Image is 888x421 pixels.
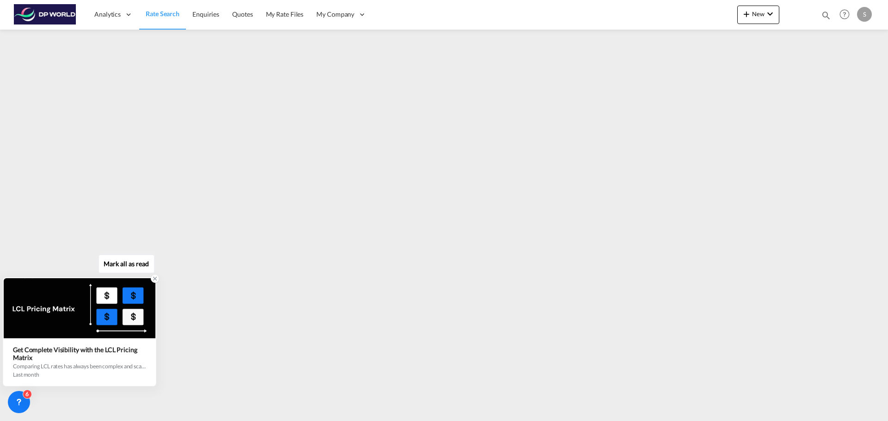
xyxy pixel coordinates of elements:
span: Help [837,6,852,22]
span: My Company [316,10,354,19]
span: New [741,10,776,18]
div: S [857,7,872,22]
div: Help [837,6,857,23]
span: Rate Search [146,10,179,18]
div: icon-magnify [821,10,831,24]
span: Analytics [94,10,121,19]
img: c08ca190194411f088ed0f3ba295208c.png [14,4,76,25]
span: Enquiries [192,10,219,18]
md-icon: icon-plus 400-fg [741,8,752,19]
md-icon: icon-magnify [821,10,831,20]
span: Quotes [232,10,253,18]
md-icon: icon-chevron-down [765,8,776,19]
span: My Rate Files [266,10,304,18]
button: icon-plus 400-fgNewicon-chevron-down [737,6,779,24]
